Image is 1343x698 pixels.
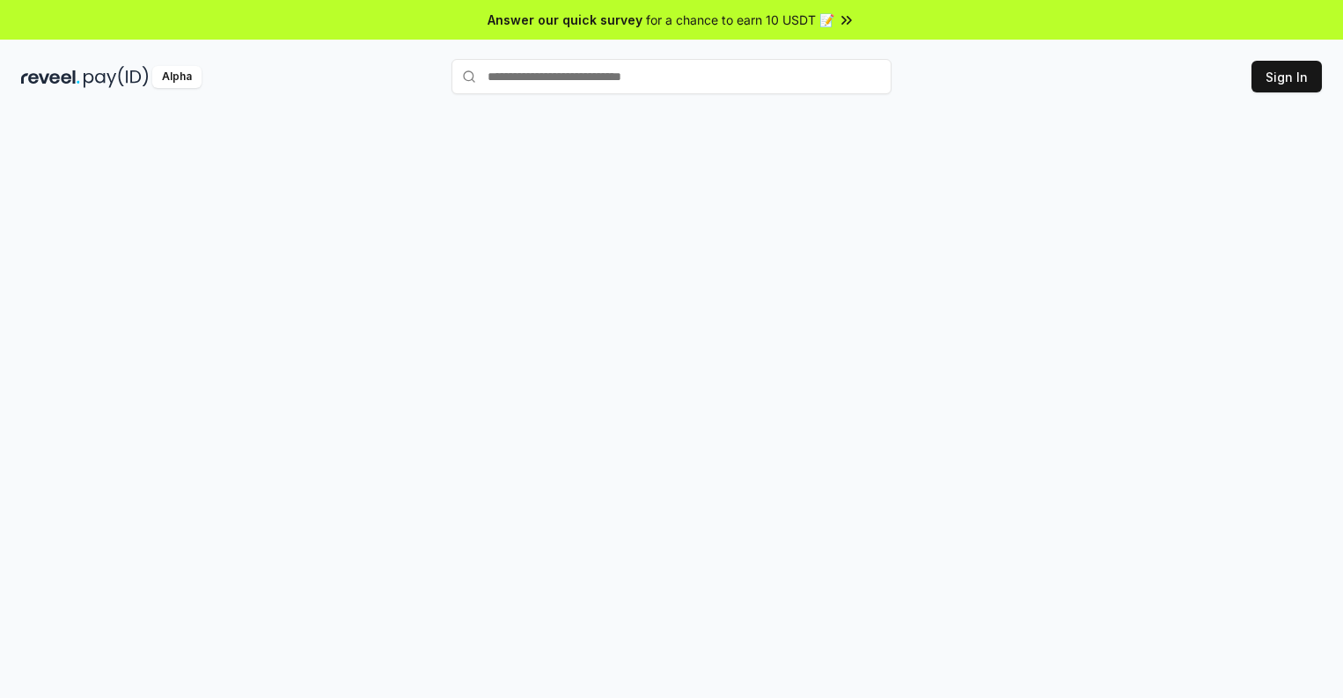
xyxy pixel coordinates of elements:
[21,66,80,88] img: reveel_dark
[152,66,202,88] div: Alpha
[488,11,642,29] span: Answer our quick survey
[646,11,834,29] span: for a chance to earn 10 USDT 📝
[1251,61,1322,92] button: Sign In
[84,66,149,88] img: pay_id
